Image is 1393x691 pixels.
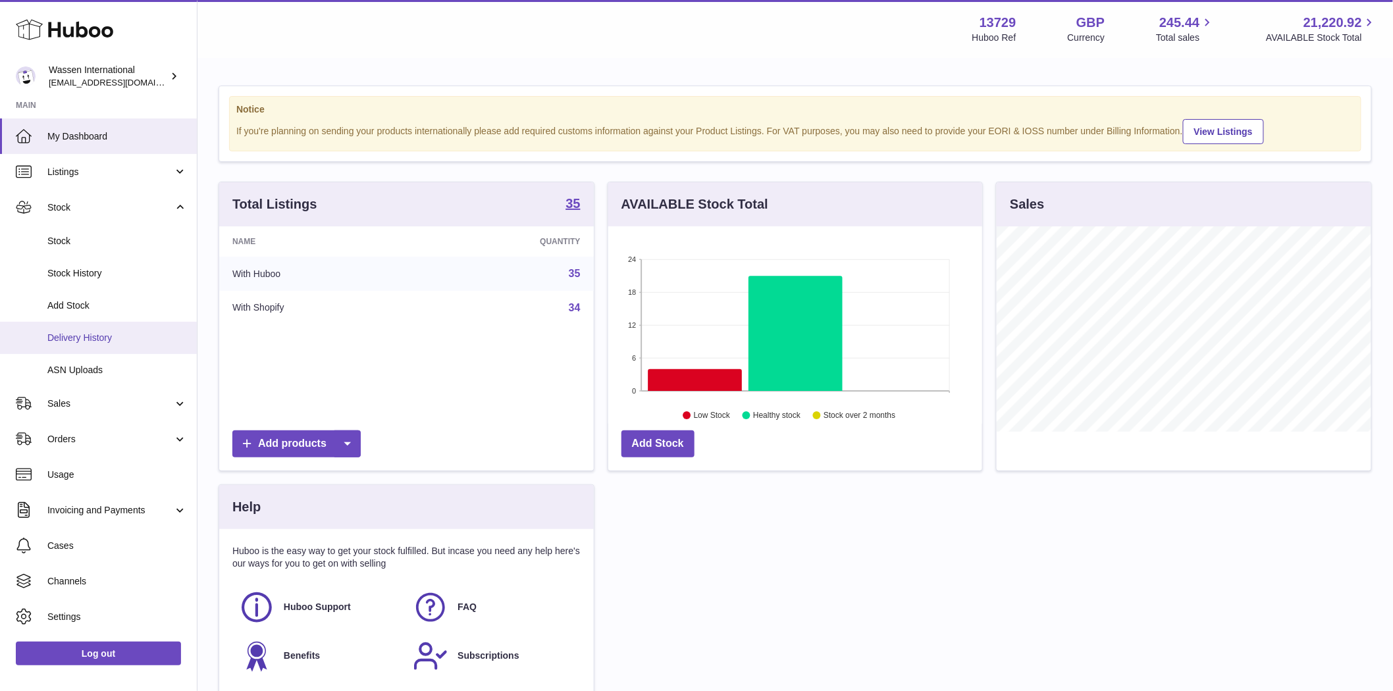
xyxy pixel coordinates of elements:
[1156,32,1215,44] span: Total sales
[284,650,320,662] span: Benefits
[284,601,351,613] span: Huboo Support
[1010,195,1044,213] h3: Sales
[1183,119,1264,144] a: View Listings
[47,166,173,178] span: Listings
[16,642,181,665] a: Log out
[458,601,477,613] span: FAQ
[47,235,187,247] span: Stock
[49,77,194,88] span: [EMAIL_ADDRESS][DOMAIN_NAME]
[980,14,1016,32] strong: 13729
[632,387,636,395] text: 0
[421,226,594,257] th: Quantity
[565,197,580,210] strong: 35
[1156,14,1215,44] a: 245.44 Total sales
[47,299,187,312] span: Add Stock
[219,291,421,325] td: With Shopify
[239,638,400,674] a: Benefits
[219,257,421,291] td: With Huboo
[1068,32,1105,44] div: Currency
[232,498,261,516] h3: Help
[694,411,731,421] text: Low Stock
[565,197,580,213] a: 35
[413,590,573,625] a: FAQ
[1266,32,1377,44] span: AVAILABLE Stock Total
[413,638,573,674] a: Subscriptions
[628,288,636,296] text: 18
[569,268,581,279] a: 35
[16,66,36,86] img: internationalsupplychain@wassen.com
[1159,14,1199,32] span: 245.44
[1266,14,1377,44] a: 21,220.92 AVAILABLE Stock Total
[47,433,173,446] span: Orders
[236,117,1354,144] div: If you're planning on sending your products internationally please add required customs informati...
[1076,14,1105,32] strong: GBP
[47,267,187,280] span: Stock History
[47,332,187,344] span: Delivery History
[1303,14,1362,32] span: 21,220.92
[972,32,1016,44] div: Huboo Ref
[47,575,187,588] span: Channels
[569,302,581,313] a: 34
[47,504,173,517] span: Invoicing and Payments
[219,226,421,257] th: Name
[628,321,636,329] text: 12
[632,354,636,362] text: 6
[824,411,895,421] text: Stock over 2 months
[49,64,167,89] div: Wassen International
[458,650,519,662] span: Subscriptions
[47,611,187,623] span: Settings
[628,255,636,263] text: 24
[47,130,187,143] span: My Dashboard
[621,195,768,213] h3: AVAILABLE Stock Total
[232,545,581,570] p: Huboo is the easy way to get your stock fulfilled. But incase you need any help here's our ways f...
[47,364,187,376] span: ASN Uploads
[753,411,801,421] text: Healthy stock
[47,540,187,552] span: Cases
[236,103,1354,116] strong: Notice
[621,430,695,457] a: Add Stock
[47,201,173,214] span: Stock
[232,195,317,213] h3: Total Listings
[47,469,187,481] span: Usage
[239,590,400,625] a: Huboo Support
[47,397,173,410] span: Sales
[232,430,361,457] a: Add products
